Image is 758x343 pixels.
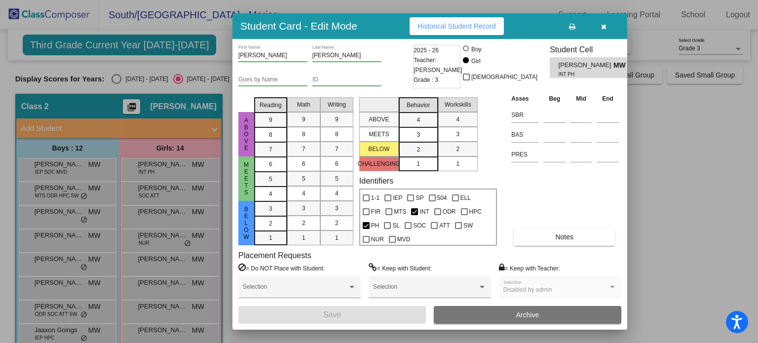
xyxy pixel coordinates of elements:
[417,145,420,154] span: 2
[460,192,471,204] span: ELL
[471,71,537,83] span: [DEMOGRAPHIC_DATA]
[371,192,379,204] span: 1-1
[269,219,272,228] span: 2
[260,101,282,110] span: Reading
[414,45,439,55] span: 2025 - 26
[302,233,305,242] span: 1
[559,60,613,71] span: [PERSON_NAME]
[269,160,272,169] span: 6
[238,263,325,273] label: = Do NOT Place with Student:
[335,159,339,168] span: 6
[469,206,482,218] span: HPC
[471,45,482,54] div: Boy
[269,115,272,124] span: 9
[471,57,481,66] div: Girl
[242,117,251,152] span: above
[335,115,339,124] span: 9
[550,45,636,54] h3: Student Cell
[514,228,615,246] button: Notes
[238,76,307,83] input: goes by name
[240,20,357,32] h3: Student Card - Edit Mode
[297,100,310,109] span: Math
[511,108,538,122] input: assessment
[302,145,305,153] span: 7
[559,71,606,78] span: INT PH
[434,306,621,324] button: Archive
[323,310,341,319] span: Save
[417,130,420,139] span: 3
[437,192,447,204] span: 504
[613,60,627,71] span: MW
[335,233,339,242] span: 1
[419,206,429,218] span: INT
[302,115,305,124] span: 9
[335,130,339,139] span: 8
[371,233,384,245] span: NUR
[413,220,426,231] span: SOC
[417,159,420,168] span: 1
[499,263,560,273] label: = Keep with Teacher:
[359,176,393,186] label: Identifiers
[503,286,552,293] span: Disabled by admin
[302,159,305,168] span: 6
[302,204,305,213] span: 3
[371,220,379,231] span: PH
[555,233,573,241] span: Notes
[328,100,346,109] span: Writing
[392,220,400,231] span: SL
[414,55,462,75] span: Teacher: [PERSON_NAME]
[238,251,311,260] label: Placement Requests
[394,206,406,218] span: MTS
[594,93,621,104] th: End
[410,17,504,35] button: Historical Student Record
[516,311,539,319] span: Archive
[242,206,251,240] span: Below
[335,174,339,183] span: 5
[269,190,272,198] span: 4
[463,220,473,231] span: SW
[456,115,459,124] span: 4
[269,175,272,184] span: 5
[393,192,402,204] span: IEP
[242,161,251,196] span: Meets
[302,189,305,198] span: 4
[456,130,459,139] span: 3
[369,263,432,273] label: = Keep with Student:
[417,22,496,30] span: Historical Student Record
[335,189,339,198] span: 4
[269,204,272,213] span: 3
[509,93,541,104] th: Asses
[302,219,305,228] span: 2
[416,192,423,204] span: SP
[541,93,568,104] th: Beg
[302,174,305,183] span: 5
[456,145,459,153] span: 2
[335,219,339,228] span: 2
[456,159,459,168] span: 1
[335,145,339,153] span: 7
[511,127,538,142] input: assessment
[269,130,272,139] span: 8
[414,75,438,85] span: Grade : 3
[407,101,430,110] span: Behavior
[439,220,450,231] span: ATT
[568,93,594,104] th: Mid
[269,145,272,154] span: 7
[371,206,380,218] span: FIR
[417,115,420,124] span: 4
[511,147,538,162] input: assessment
[445,100,471,109] span: Workskills
[302,130,305,139] span: 8
[269,233,272,242] span: 1
[238,306,426,324] button: Save
[397,233,411,245] span: MVD
[335,204,339,213] span: 3
[443,206,456,218] span: ODR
